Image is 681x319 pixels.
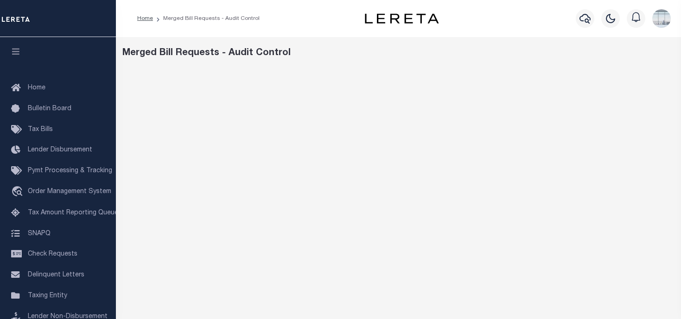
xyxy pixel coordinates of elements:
[28,168,112,174] span: Pymt Processing & Tracking
[28,272,84,278] span: Delinquent Letters
[122,46,675,60] div: Merged Bill Requests - Audit Control
[28,188,111,195] span: Order Management System
[28,126,53,133] span: Tax Bills
[28,251,77,257] span: Check Requests
[28,106,71,112] span: Bulletin Board
[28,230,51,237] span: SNAPQ
[28,210,118,216] span: Tax Amount Reporting Queue
[28,147,92,153] span: Lender Disbursement
[137,16,153,21] a: Home
[28,85,45,91] span: Home
[11,186,26,198] i: travel_explore
[365,13,439,24] img: logo-dark.svg
[28,293,67,299] span: Taxing Entity
[153,14,260,23] li: Merged Bill Requests - Audit Control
